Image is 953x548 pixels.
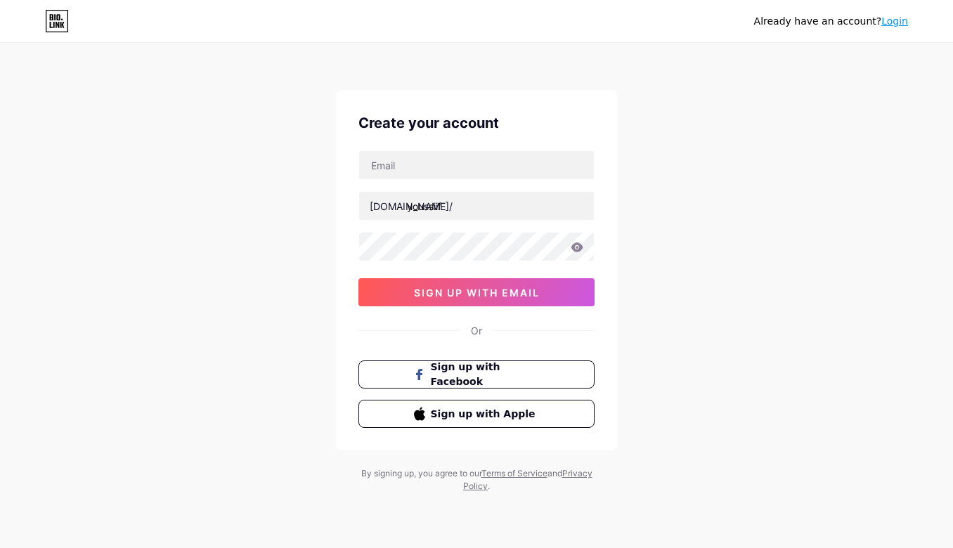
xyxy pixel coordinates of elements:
[359,151,594,179] input: Email
[370,199,453,214] div: [DOMAIN_NAME]/
[471,323,482,338] div: Or
[357,467,596,492] div: By signing up, you agree to our and .
[358,112,595,133] div: Create your account
[358,360,595,389] button: Sign up with Facebook
[414,287,540,299] span: sign up with email
[881,15,908,27] a: Login
[358,400,595,428] button: Sign up with Apple
[358,278,595,306] button: sign up with email
[431,407,540,422] span: Sign up with Apple
[431,360,540,389] span: Sign up with Facebook
[481,468,547,478] a: Terms of Service
[754,14,908,29] div: Already have an account?
[359,192,594,220] input: username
